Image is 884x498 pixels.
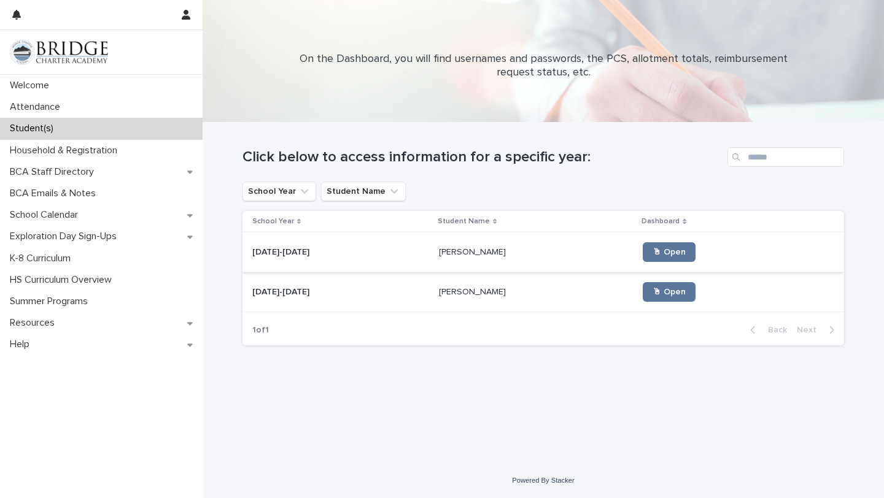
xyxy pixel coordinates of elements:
p: Attendance [5,101,70,113]
p: Help [5,339,39,350]
p: 1 of 1 [242,315,279,345]
p: BCA Staff Directory [5,166,104,178]
p: Student Name [438,215,490,228]
img: V1C1m3IdTEidaUdm9Hs0 [10,40,108,64]
p: [DATE]-[DATE] [252,245,312,258]
p: Summer Programs [5,296,98,307]
p: School Calendar [5,209,88,221]
tr: [DATE]-[DATE][DATE]-[DATE] [PERSON_NAME][PERSON_NAME] 🖱 Open [242,272,844,312]
p: BCA Emails & Notes [5,188,106,199]
span: 🖱 Open [653,288,686,296]
button: Back [740,324,792,335]
p: HS Curriculum Overview [5,274,122,286]
p: [PERSON_NAME] [439,285,508,297]
p: [DATE]-[DATE] [252,285,312,297]
p: Welcome [5,80,59,91]
p: On the Dashboard, you will find usernames and passwords, the PCS, allotment totals, reimbursement... [298,53,789,79]
a: 🖱 Open [643,282,696,302]
input: Search [727,147,844,167]
span: Back [761,326,787,334]
h1: Click below to access information for a specific year: [242,148,723,166]
span: Next [797,326,824,334]
a: 🖱 Open [643,242,696,262]
span: 🖱 Open [653,248,686,256]
p: [PERSON_NAME] [439,245,508,258]
a: Powered By Stacker [512,477,574,484]
p: K-8 Curriculum [5,253,80,264]
p: Student(s) [5,123,63,134]
p: School Year [252,215,294,228]
p: Exploration Day Sign-Ups [5,231,126,242]
button: Next [792,324,844,335]
p: Resources [5,317,64,329]
button: School Year [242,182,316,201]
button: Student Name [321,182,406,201]
tr: [DATE]-[DATE][DATE]-[DATE] [PERSON_NAME][PERSON_NAME] 🖱 Open [242,232,844,272]
p: Household & Registration [5,145,127,156]
p: Dashboard [642,215,680,228]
